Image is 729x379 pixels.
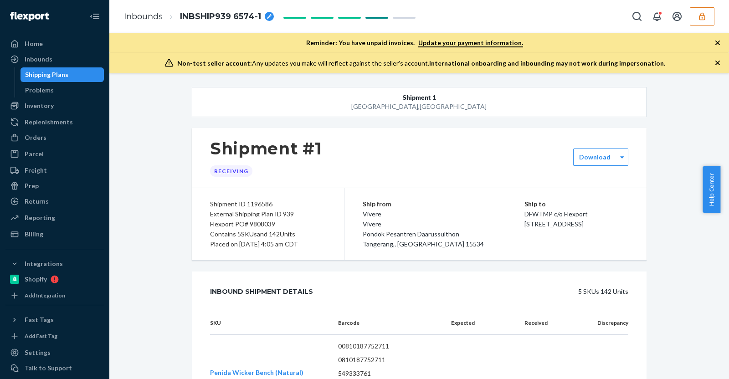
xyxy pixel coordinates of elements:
[210,199,326,209] div: Shipment ID 1196586
[86,7,104,26] button: Close Navigation
[25,292,65,299] div: Add Integration
[482,312,555,335] th: Received
[5,36,104,51] a: Home
[25,118,73,127] div: Replenishments
[25,39,43,48] div: Home
[338,369,429,378] p: 549333761
[210,369,303,376] span: Penida Wicker Bench (Natural)
[5,272,104,287] a: Shopify
[5,130,104,145] a: Orders
[210,229,326,239] div: Contains 5 SKUs and 142 Units
[210,282,313,301] div: Inbound Shipment Details
[25,133,46,142] div: Orders
[334,282,628,301] div: 5 SKUs 142 Units
[25,259,63,268] div: Integrations
[210,219,326,229] div: Flexport PO# 9808039
[25,197,49,206] div: Returns
[21,67,104,82] a: Shipping Plans
[5,361,104,375] button: Talk to Support
[5,256,104,271] button: Integrations
[338,355,429,364] p: 0810187752711
[418,39,523,47] a: Update your payment information.
[703,166,720,213] button: Help Center
[5,98,104,113] a: Inventory
[177,59,665,68] div: Any updates you make will reflect against the seller's account.
[524,199,628,209] p: Ship to
[331,312,436,335] th: Barcode
[25,213,55,222] div: Reporting
[117,3,281,30] ol: breadcrumbs
[210,368,303,377] button: Penida Wicker Bench (Natural)
[25,348,51,357] div: Settings
[555,312,628,335] th: Discrepancy
[671,352,720,374] iframe: Opens a widget where you can chat to one of our agents
[25,149,44,159] div: Parcel
[5,345,104,360] a: Settings
[5,52,104,67] a: Inbounds
[25,332,57,340] div: Add Fast Tag
[5,290,104,301] a: Add Integration
[238,102,601,111] div: [GEOGRAPHIC_DATA] , [GEOGRAPHIC_DATA]
[363,199,524,209] p: Ship from
[338,342,429,351] p: 00810187752711
[648,7,666,26] button: Open notifications
[306,38,523,47] p: Reminder: You have unpaid invoices.
[180,11,261,23] span: INBSHIP939 6574-1
[5,147,104,161] a: Parcel
[210,312,331,335] th: SKU
[25,166,47,175] div: Freight
[210,209,326,219] div: External Shipping Plan ID 939
[403,93,436,102] span: Shipment 1
[363,210,484,248] span: Vivere Vivere Pondok Pesantren Daarussulthon Tangerang,, [GEOGRAPHIC_DATA] 15534
[10,12,49,21] img: Flexport logo
[177,59,252,67] span: Non-test seller account:
[668,7,686,26] button: Open account menu
[210,239,326,249] div: Placed on [DATE] 4:05 am CDT
[5,115,104,129] a: Replenishments
[436,312,482,335] th: Expected
[524,209,628,219] p: DFWTMP c/o Flexport
[124,11,163,21] a: Inbounds
[25,86,54,95] div: Problems
[25,230,43,239] div: Billing
[5,210,104,225] a: Reporting
[210,165,252,177] div: Receiving
[579,153,611,162] label: Download
[524,220,584,228] span: [STREET_ADDRESS]
[25,70,68,79] div: Shipping Plans
[5,331,104,342] a: Add Fast Tag
[25,364,72,373] div: Talk to Support
[628,7,646,26] button: Open Search Box
[25,275,47,284] div: Shopify
[25,55,52,64] div: Inbounds
[21,83,104,97] a: Problems
[25,101,54,110] div: Inventory
[192,87,647,117] button: Shipment 1[GEOGRAPHIC_DATA],[GEOGRAPHIC_DATA]
[5,227,104,241] a: Billing
[5,163,104,178] a: Freight
[5,179,104,193] a: Prep
[25,315,54,324] div: Fast Tags
[5,194,104,209] a: Returns
[210,139,322,158] h1: Shipment #1
[25,181,39,190] div: Prep
[5,312,104,327] button: Fast Tags
[429,59,665,67] span: International onboarding and inbounding may not work during impersonation.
